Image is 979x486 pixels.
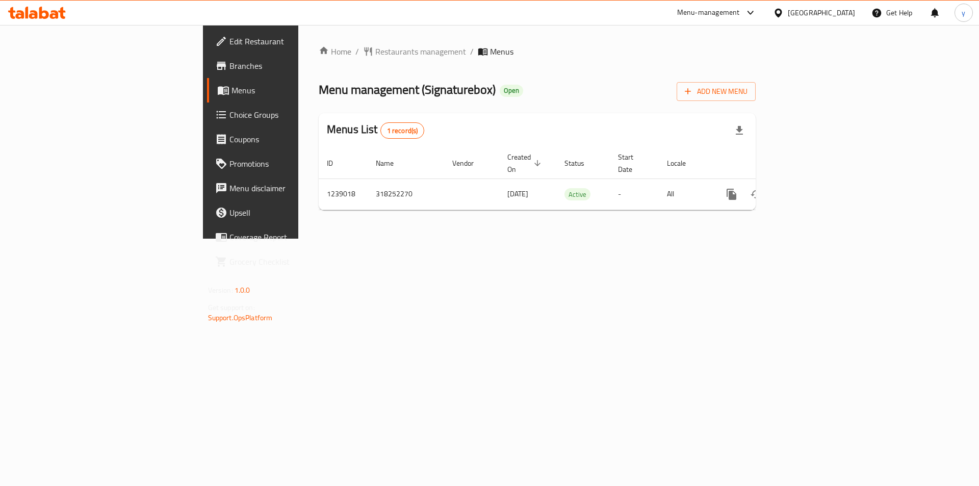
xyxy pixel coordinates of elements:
[319,45,756,58] nav: breadcrumb
[229,109,358,121] span: Choice Groups
[685,85,748,98] span: Add New Menu
[376,157,407,169] span: Name
[207,176,367,200] a: Menu disclaimer
[727,118,752,143] div: Export file
[500,85,523,97] div: Open
[719,182,744,207] button: more
[229,133,358,145] span: Coupons
[327,122,424,139] h2: Menus List
[207,225,367,249] a: Coverage Report
[229,60,358,72] span: Branches
[507,187,528,200] span: [DATE]
[368,178,444,210] td: 318252270
[744,182,768,207] button: Change Status
[470,45,474,58] li: /
[659,178,711,210] td: All
[229,231,358,243] span: Coverage Report
[207,103,367,127] a: Choice Groups
[363,45,466,58] a: Restaurants management
[380,122,425,139] div: Total records count
[490,45,513,58] span: Menus
[677,7,740,19] div: Menu-management
[667,157,699,169] span: Locale
[327,157,346,169] span: ID
[229,182,358,194] span: Menu disclaimer
[229,207,358,219] span: Upsell
[319,78,496,101] span: Menu management ( Signaturebox )
[207,151,367,176] a: Promotions
[500,86,523,95] span: Open
[564,188,590,200] div: Active
[207,29,367,54] a: Edit Restaurant
[319,148,826,210] table: enhanced table
[788,7,855,18] div: [GEOGRAPHIC_DATA]
[711,148,826,179] th: Actions
[564,189,590,200] span: Active
[381,126,424,136] span: 1 record(s)
[229,35,358,47] span: Edit Restaurant
[207,200,367,225] a: Upsell
[208,284,233,297] span: Version:
[618,151,647,175] span: Start Date
[231,84,358,96] span: Menus
[375,45,466,58] span: Restaurants management
[207,54,367,78] a: Branches
[229,255,358,268] span: Grocery Checklist
[962,7,965,18] span: y
[564,157,598,169] span: Status
[610,178,659,210] td: -
[208,301,255,314] span: Get support on:
[207,127,367,151] a: Coupons
[235,284,250,297] span: 1.0.0
[207,78,367,103] a: Menus
[208,311,273,324] a: Support.OpsPlatform
[507,151,544,175] span: Created On
[677,82,756,101] button: Add New Menu
[229,158,358,170] span: Promotions
[452,157,487,169] span: Vendor
[207,249,367,274] a: Grocery Checklist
